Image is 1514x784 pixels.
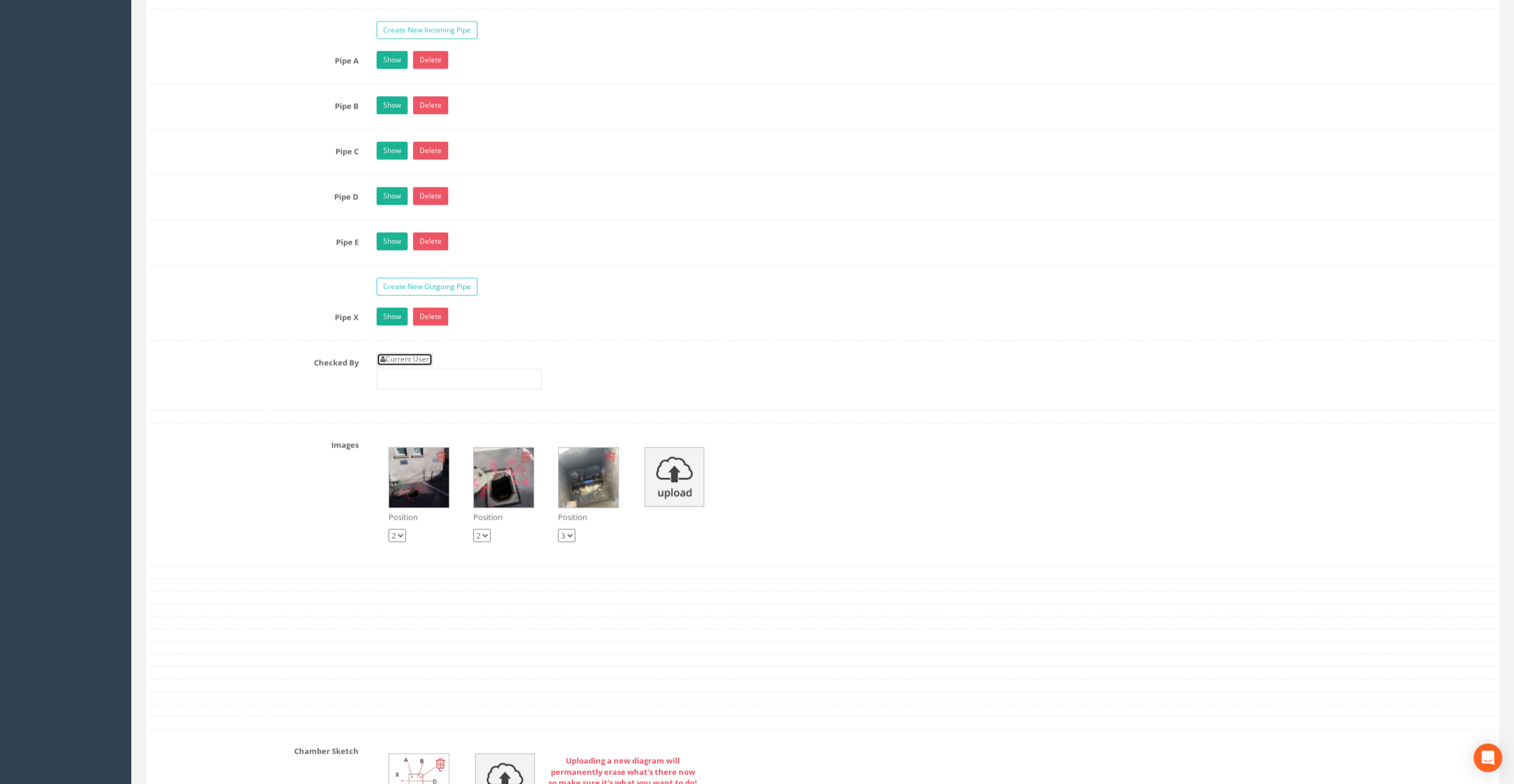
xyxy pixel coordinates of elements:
label: Images [140,435,368,450]
label: Pipe X [140,307,368,323]
a: Show [377,51,408,69]
a: Show [377,307,408,325]
img: d7ca0f76-6227-99b7-b243-bee90a0bf76b_0551950b-9ed1-6973-4ef3-9f8aecee6762_thumb.jpg [389,447,449,507]
label: Pipe E [140,232,368,248]
p: Position [558,511,619,523]
a: Show [377,187,408,205]
label: Chamber Sketch [140,741,368,757]
label: Pipe C [140,141,368,157]
a: Show [377,232,408,250]
a: Delete [413,232,448,250]
a: Show [377,141,408,159]
p: Position [388,511,449,523]
a: Create New Incoming Pipe [377,21,477,39]
label: Pipe A [140,51,368,66]
a: Create New Outgoing Pipe [377,277,477,295]
p: Position [473,511,534,523]
a: Delete [413,141,448,159]
a: Delete [413,96,448,114]
label: Checked By [140,353,368,368]
a: Current User [377,353,433,366]
label: Pipe D [140,187,368,202]
a: Delete [413,187,448,205]
img: d7ca0f76-6227-99b7-b243-bee90a0bf76b_03925ecd-0bbb-94b5-d571-f4ccf1a59f6f_thumb.jpg [474,447,534,507]
img: d7ca0f76-6227-99b7-b243-bee90a0bf76b_3fa01d71-33af-7c3c-de76-98e40ecfe1ff_thumb.jpg [559,447,618,507]
a: Delete [413,307,448,325]
a: Delete [413,51,448,69]
div: Open Intercom Messenger [1473,743,1502,772]
label: Pipe B [140,96,368,112]
a: Show [377,96,408,114]
img: upload_icon.png [645,447,704,507]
